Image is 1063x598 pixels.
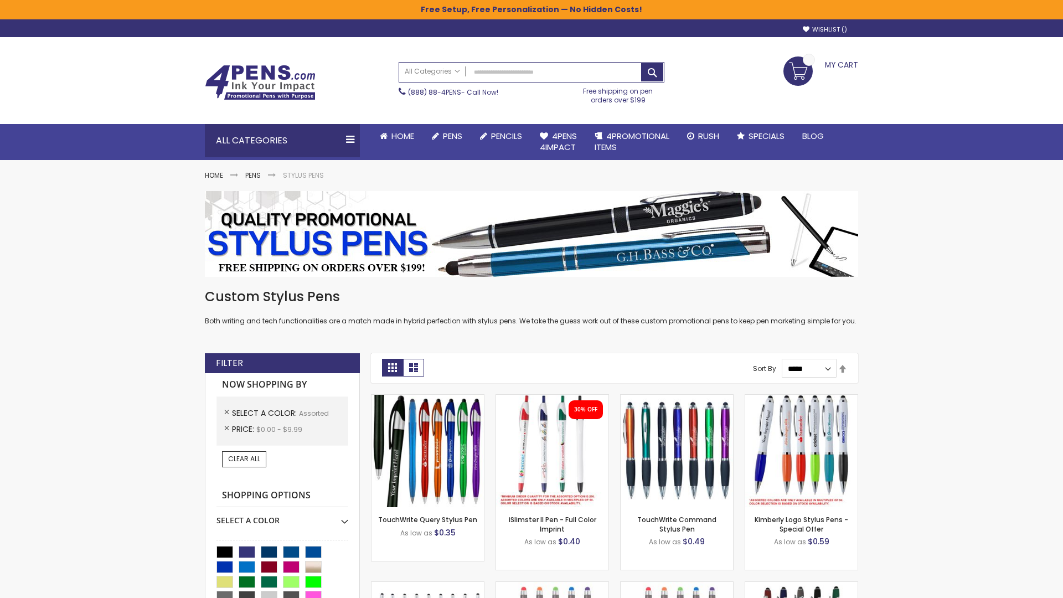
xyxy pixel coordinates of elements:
[745,395,858,507] img: Kimberly Logo Stylus Pens-Assorted
[803,25,847,34] a: Wishlist
[531,124,586,160] a: 4Pens4impact
[245,171,261,180] a: Pens
[232,408,299,419] span: Select A Color
[755,515,848,533] a: Kimberly Logo Stylus Pens - Special Offer
[205,288,858,326] div: Both writing and tech functionalities are a match made in hybrid perfection with stylus pens. We ...
[256,425,302,434] span: $0.00 - $9.99
[621,394,733,404] a: TouchWrite Command Stylus Pen-Assorted
[808,536,829,547] span: $0.59
[408,87,498,97] span: - Call Now!
[649,537,681,547] span: As low as
[749,130,785,142] span: Specials
[232,424,256,435] span: Price
[586,124,678,160] a: 4PROMOTIONALITEMS
[216,357,243,369] strong: Filter
[774,537,806,547] span: As low as
[399,63,466,81] a: All Categories
[423,124,471,148] a: Pens
[216,373,348,396] strong: Now Shopping by
[400,528,432,538] span: As low as
[637,515,716,533] a: TouchWrite Command Stylus Pen
[371,395,484,507] img: TouchWrite Query Stylus Pen-Assorted
[496,395,608,507] img: iSlimster II - Full Color-Assorted
[678,124,728,148] a: Rush
[205,191,858,277] img: Stylus Pens
[491,130,522,142] span: Pencils
[371,581,484,591] a: Stiletto Advertising Stylus Pens-Assorted
[371,394,484,404] a: TouchWrite Query Stylus Pen-Assorted
[205,288,858,306] h1: Custom Stylus Pens
[205,124,360,157] div: All Categories
[496,394,608,404] a: iSlimster II - Full Color-Assorted
[745,581,858,591] a: Custom Soft Touch® Metal Pens with Stylus-Assorted
[405,67,460,76] span: All Categories
[540,130,577,153] span: 4Pens 4impact
[509,515,596,533] a: iSlimster II Pen - Full Color Imprint
[382,359,403,377] strong: Grid
[574,406,597,414] div: 30% OFF
[753,364,776,373] label: Sort By
[205,171,223,180] a: Home
[216,484,348,508] strong: Shopping Options
[621,395,733,507] img: TouchWrite Command Stylus Pen-Assorted
[745,394,858,404] a: Kimberly Logo Stylus Pens-Assorted
[283,171,324,180] strong: Stylus Pens
[683,536,705,547] span: $0.49
[698,130,719,142] span: Rush
[434,527,456,538] span: $0.35
[222,451,266,467] a: Clear All
[443,130,462,142] span: Pens
[408,87,461,97] a: (888) 88-4PENS
[793,124,833,148] a: Blog
[228,454,260,463] span: Clear All
[216,507,348,526] div: Select A Color
[728,124,793,148] a: Specials
[802,130,824,142] span: Blog
[595,130,669,153] span: 4PROMOTIONAL ITEMS
[299,409,329,418] span: Assorted
[621,581,733,591] a: Islander Softy Gel with Stylus - ColorJet Imprint-Assorted
[371,124,423,148] a: Home
[205,65,316,100] img: 4Pens Custom Pens and Promotional Products
[496,581,608,591] a: Islander Softy Gel Pen with Stylus-Assorted
[524,537,556,547] span: As low as
[558,536,580,547] span: $0.40
[471,124,531,148] a: Pencils
[572,83,665,105] div: Free shipping on pen orders over $199
[391,130,414,142] span: Home
[378,515,477,524] a: TouchWrite Query Stylus Pen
